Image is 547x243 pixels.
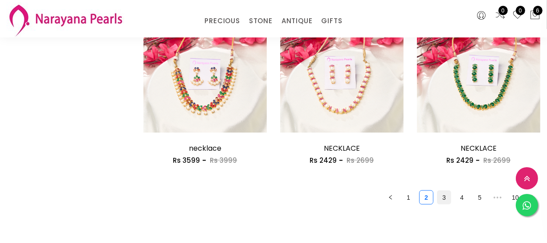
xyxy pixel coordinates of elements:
[210,156,237,165] span: Rs 3999
[310,156,337,165] span: Rs 2429
[526,190,540,205] li: Next Page
[324,143,360,153] a: NECKLACE
[516,6,525,15] span: 0
[509,191,522,204] a: 10
[282,14,313,28] a: ANTIQUE
[533,6,543,15] span: 6
[473,191,486,204] a: 5
[531,195,536,200] span: right
[483,156,510,165] span: Rs 2699
[461,143,497,153] a: NECKLACE
[401,190,416,205] li: 1
[384,190,398,205] button: left
[455,190,469,205] li: 4
[420,191,433,204] a: 2
[490,190,505,205] span: •••
[388,195,393,200] span: left
[321,14,342,28] a: GIFTS
[473,190,487,205] li: 5
[512,10,523,21] a: 0
[446,156,474,165] span: Rs 2429
[347,156,374,165] span: Rs 2699
[437,191,451,204] a: 3
[437,190,451,205] li: 3
[402,191,415,204] a: 1
[419,190,433,205] li: 2
[530,10,540,21] button: 6
[384,190,398,205] li: Previous Page
[495,10,506,21] a: 0
[490,190,505,205] li: Next 5 Pages
[455,191,469,204] a: 4
[526,190,540,205] button: right
[249,14,273,28] a: STONE
[189,143,221,153] a: necklace
[498,6,508,15] span: 0
[508,190,523,205] li: 10
[173,156,200,165] span: Rs 3599
[204,14,240,28] a: PRECIOUS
